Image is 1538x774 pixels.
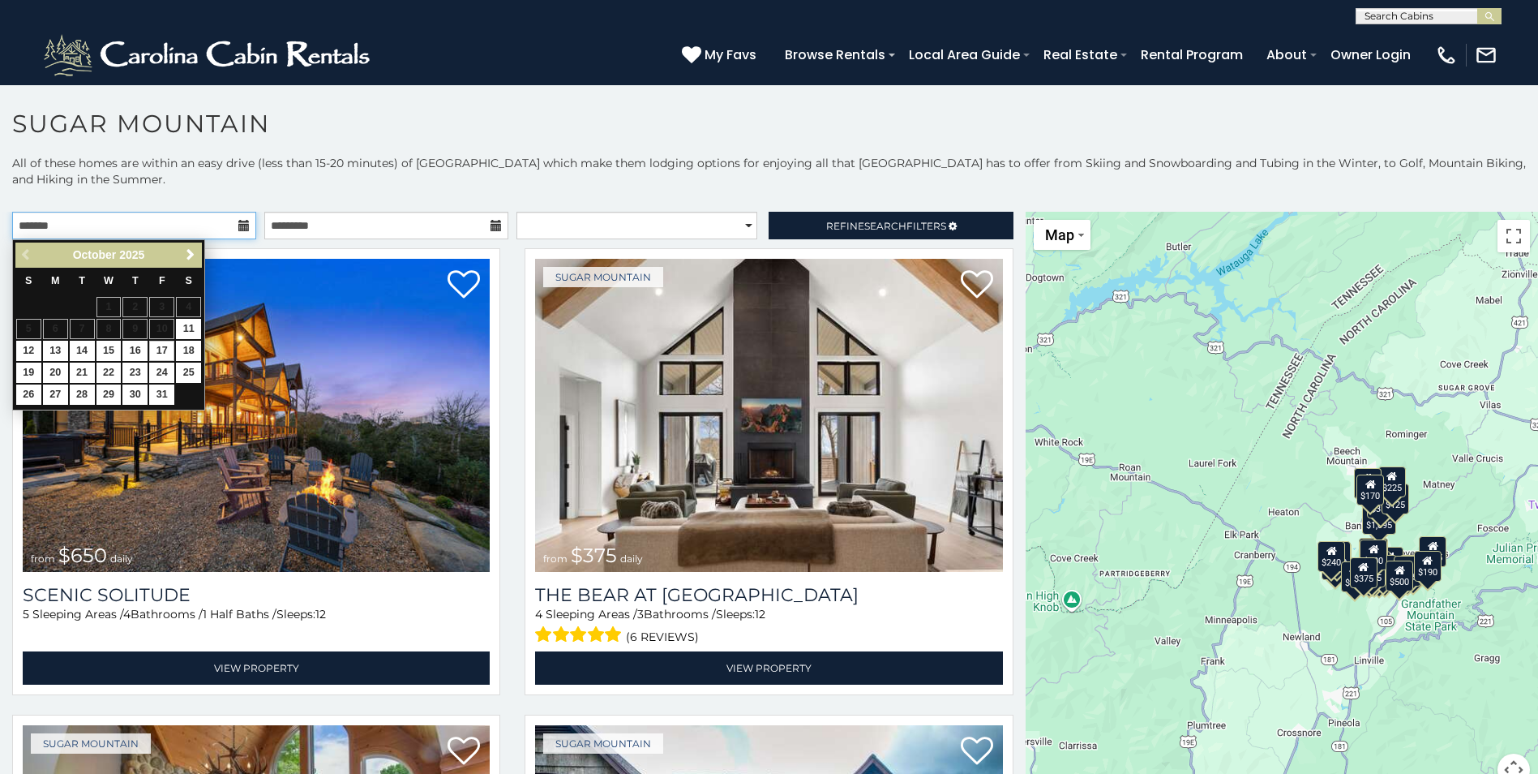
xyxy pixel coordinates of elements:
div: $200 [1376,547,1403,578]
div: $225 [1378,467,1406,497]
a: 14 [70,341,95,361]
div: $155 [1419,536,1446,567]
img: phone-regular-white.png [1435,44,1458,67]
a: View Property [535,651,1002,685]
div: Sleeping Areas / Bathrooms / Sleeps: [535,606,1002,647]
a: Browse Rentals [777,41,893,69]
a: About [1258,41,1315,69]
a: 24 [149,363,174,383]
a: Add to favorites [961,269,993,303]
button: Change map style [1034,220,1090,250]
a: Add to favorites [448,735,480,769]
span: Sunday [25,275,32,286]
span: $650 [58,544,107,567]
a: 27 [43,385,68,405]
div: Sleeping Areas / Bathrooms / Sleeps: [23,606,490,647]
span: October [73,248,117,261]
span: 12 [755,607,765,621]
span: $375 [571,544,617,567]
span: Search [864,220,906,232]
button: Toggle fullscreen view [1497,220,1530,252]
a: 26 [16,385,41,405]
img: mail-regular-white.png [1475,44,1497,67]
a: 18 [176,341,201,361]
a: Sugar Mountain [543,267,663,287]
img: Scenic Solitude [23,259,490,572]
span: from [31,553,55,565]
a: My Favs [682,45,760,66]
a: 20 [43,363,68,383]
a: Rental Program [1133,41,1251,69]
div: $190 [1414,551,1442,582]
span: 2025 [119,248,144,261]
div: $170 [1356,475,1384,505]
span: 5 [23,607,29,621]
span: My Favs [705,45,756,65]
div: $125 [1382,484,1409,514]
span: Refine Filters [826,220,946,232]
img: White-1-2.png [41,31,377,80]
div: $190 [1359,538,1386,569]
a: 11 [176,319,201,339]
div: $500 [1386,561,1413,591]
a: 29 [96,385,122,405]
span: Monday [51,275,60,286]
span: Next [184,248,197,261]
a: Add to favorites [448,269,480,303]
span: Thursday [132,275,139,286]
a: RefineSearchFilters [769,212,1013,239]
span: Tuesday [79,275,85,286]
span: Saturday [186,275,192,286]
span: (6 reviews) [626,626,699,647]
span: 4 [123,607,131,621]
span: 4 [535,607,542,621]
a: 28 [70,385,95,405]
a: Owner Login [1322,41,1419,69]
div: $300 [1360,540,1387,570]
div: $650 [1340,561,1368,592]
span: daily [110,553,133,565]
a: The Bear At Sugar Mountain from $375 daily [535,259,1002,572]
span: Wednesday [104,275,114,286]
a: 21 [70,363,95,383]
a: 23 [122,363,148,383]
a: Scenic Solitude [23,584,490,606]
a: 16 [122,341,148,361]
a: 25 [176,363,201,383]
span: daily [620,553,643,565]
span: 12 [315,607,326,621]
div: $265 [1360,538,1388,569]
a: Scenic Solitude from $650 daily [23,259,490,572]
div: $195 [1394,556,1421,587]
a: Sugar Mountain [543,733,663,754]
a: 19 [16,363,41,383]
span: 3 [637,607,644,621]
a: 15 [96,341,122,361]
div: $1,095 [1362,504,1396,535]
a: 17 [149,341,174,361]
h3: The Bear At Sugar Mountain [535,584,1002,606]
div: $375 [1350,557,1377,588]
a: View Property [23,651,490,685]
span: Friday [159,275,165,286]
a: 30 [122,385,148,405]
a: 13 [43,341,68,361]
img: The Bear At Sugar Mountain [535,259,1002,572]
div: $240 [1317,541,1345,572]
a: 22 [96,363,122,383]
a: The Bear At [GEOGRAPHIC_DATA] [535,584,1002,606]
span: from [543,553,568,565]
a: Add to favorites [961,735,993,769]
a: 12 [16,341,41,361]
a: Real Estate [1035,41,1125,69]
a: Sugar Mountain [31,733,151,754]
a: Local Area Guide [901,41,1028,69]
a: 31 [149,385,174,405]
span: Map [1045,226,1074,243]
a: Next [180,245,200,265]
div: $240 [1354,468,1382,499]
span: 1 Half Baths / [203,607,276,621]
